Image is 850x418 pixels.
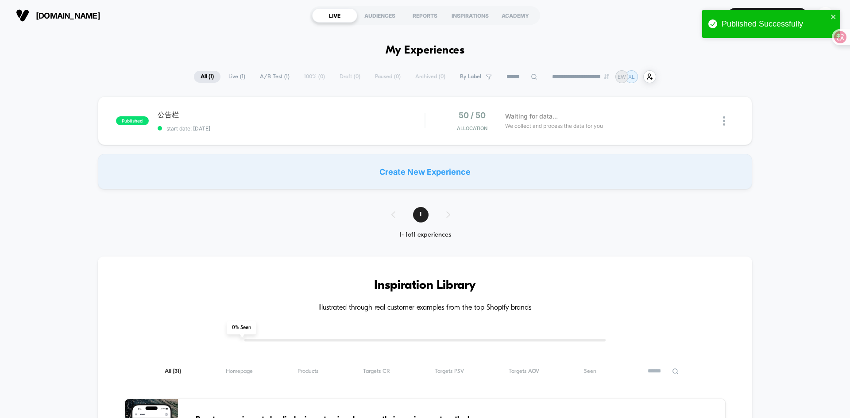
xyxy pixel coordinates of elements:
[814,7,837,25] button: EW
[628,73,635,80] p: XL
[505,111,558,121] span: Waiting for data...
[357,8,402,23] div: AUDIENCES
[413,207,429,222] span: 1
[226,368,253,375] span: Homepage
[363,368,390,375] span: Targets CR
[222,71,252,83] span: Live ( 1 )
[448,8,493,23] div: INSPIRATIONS
[116,116,149,125] span: published
[817,7,834,24] div: EW
[509,368,539,375] span: Targets AOV
[158,125,425,132] span: start date: [DATE]
[158,110,425,120] span: 公告栏
[505,122,603,130] span: We collect and process the data for you
[618,73,626,80] p: EW
[36,11,100,20] span: [DOMAIN_NAME]
[382,231,468,239] div: 1 - 1 of 1 experiences
[493,8,538,23] div: ACADEMY
[722,19,828,29] div: Published Successfully
[124,304,726,312] h4: Illustrated through real customer examples from the top Shopify brands
[165,368,181,375] span: All
[402,8,448,23] div: REPORTS
[460,73,481,80] span: By Label
[435,368,464,375] span: Targets PSV
[386,44,465,57] h1: My Experiences
[98,154,752,189] div: Create New Experience
[194,71,220,83] span: All ( 1 )
[584,368,596,375] span: Seen
[457,125,487,131] span: Allocation
[173,368,181,374] span: ( 31 )
[723,116,725,126] img: close
[124,279,726,293] h3: Inspiration Library
[297,368,318,375] span: Products
[831,13,837,22] button: close
[604,74,609,79] img: end
[253,71,296,83] span: A/B Test ( 1 )
[459,111,486,120] span: 50 / 50
[13,8,103,23] button: [DOMAIN_NAME]
[312,8,357,23] div: LIVE
[16,9,29,22] img: Visually logo
[227,321,256,334] span: 0 % Seen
